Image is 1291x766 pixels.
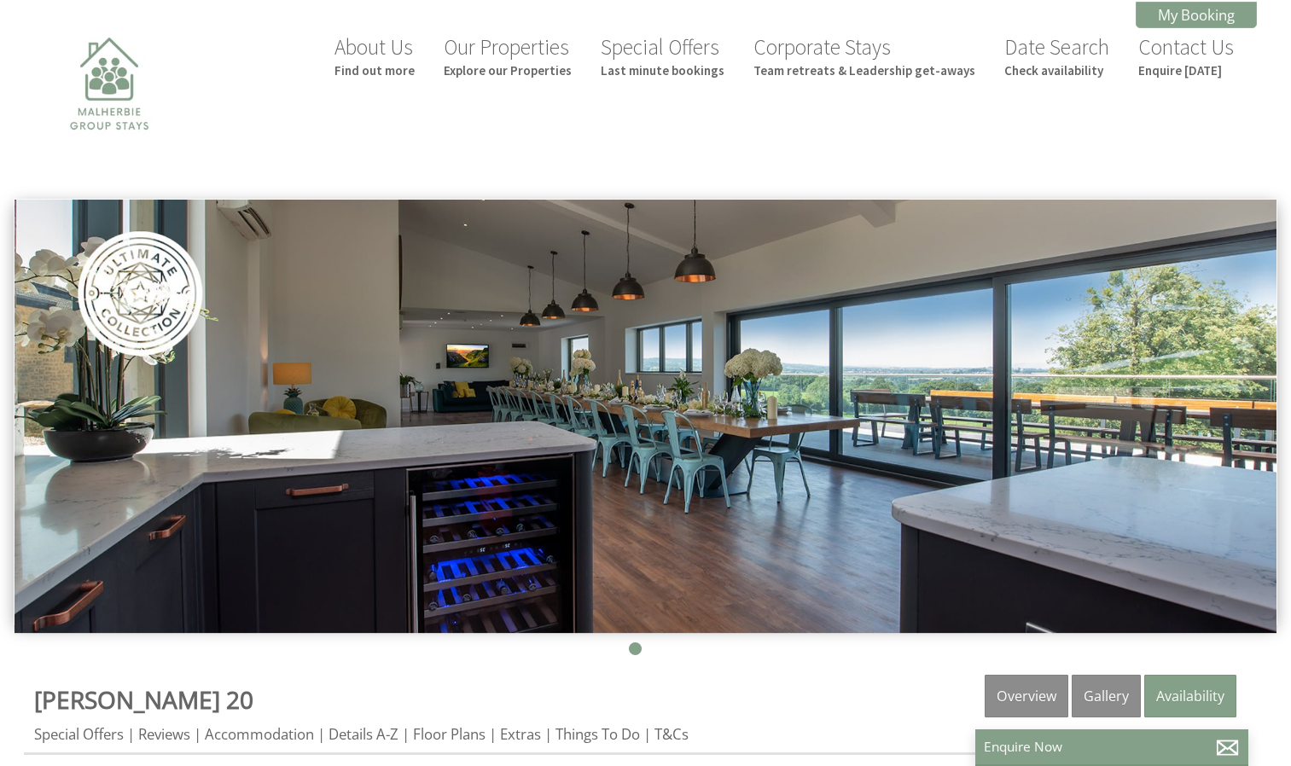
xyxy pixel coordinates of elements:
a: [PERSON_NAME] 20 [34,683,253,716]
a: Details A-Z [329,724,398,744]
a: Things To Do [555,724,640,744]
img: Malherbie Group Stays [24,26,195,197]
a: Reviews [138,724,190,744]
a: Extras [500,724,541,744]
small: Last minute bookings [601,62,724,78]
p: Enquire Now [984,738,1240,756]
small: Team retreats & Leadership get-aways [753,62,975,78]
a: Floor Plans [413,724,486,744]
a: My Booking [1136,2,1257,28]
a: Gallery [1072,675,1141,717]
a: Our PropertiesExplore our Properties [444,33,572,78]
small: Find out more [334,62,415,78]
small: Check availability [1004,62,1109,78]
a: Contact UsEnquire [DATE] [1138,33,1234,78]
a: Accommodation [205,724,314,744]
a: Availability [1144,675,1236,717]
a: Special Offers [34,724,124,744]
small: Enquire [DATE] [1138,62,1234,78]
small: Explore our Properties [444,62,572,78]
a: Overview [985,675,1068,717]
a: Date SearchCheck availability [1004,33,1109,78]
a: Special OffersLast minute bookings [601,33,724,78]
a: T&Cs [654,724,689,744]
a: Corporate StaysTeam retreats & Leadership get-aways [753,33,975,78]
a: About UsFind out more [334,33,415,78]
